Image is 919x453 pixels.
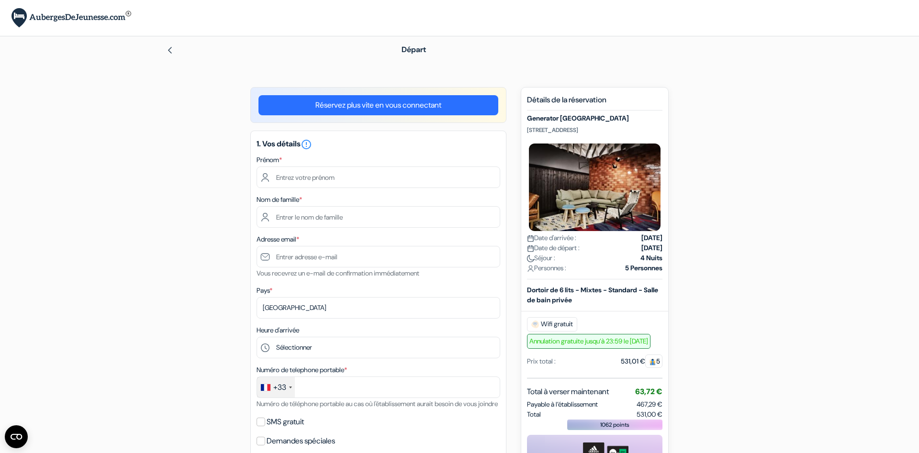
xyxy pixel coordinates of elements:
[527,265,534,272] img: user_icon.svg
[527,95,662,110] h5: Détails de la réservation
[257,195,302,205] label: Nom de famille
[402,44,426,55] span: Départ
[258,95,498,115] a: Réservez plus vite en vous connectant
[257,399,498,408] small: Numéro de téléphone portable au cas où l'établissement aurait besoin de vous joindre
[166,46,174,54] img: left_arrow.svg
[267,415,304,429] label: SMS gratuit
[257,325,299,335] label: Heure d'arrivée
[527,356,556,366] div: Prix total :
[257,286,272,296] label: Pays
[527,386,609,398] span: Total à verser maintenant
[635,387,662,397] span: 63,72 €
[257,269,419,277] small: Vous recevrez un e-mail de confirmation immédiatement
[257,139,500,150] h5: 1. Vos détails
[257,234,299,244] label: Adresse email
[527,253,555,263] span: Séjour :
[531,320,539,328] img: free_wifi.svg
[637,409,662,420] span: 531,00 €
[301,139,312,149] a: error_outline
[5,425,28,448] button: Ouvrir le widget CMP
[257,365,347,375] label: Numéro de telephone portable
[257,155,282,165] label: Prénom
[621,356,662,366] div: 531,01 €
[527,243,580,253] span: Date de départ :
[527,245,534,252] img: calendar.svg
[527,409,541,420] span: Total
[257,206,500,228] input: Entrer le nom de famille
[649,358,656,365] img: guest.svg
[527,114,662,122] h5: Generator [GEOGRAPHIC_DATA]
[527,235,534,242] img: calendar.svg
[641,233,662,243] strong: [DATE]
[640,253,662,263] strong: 4 Nuits
[257,246,500,267] input: Entrer adresse e-mail
[527,126,662,134] p: [STREET_ADDRESS]
[625,263,662,273] strong: 5 Personnes
[600,420,629,429] span: 1062 points
[527,263,566,273] span: Personnes :
[645,354,662,368] span: 5
[527,317,577,331] span: Wifi gratuit
[11,8,131,28] img: AubergesDeJeunesse.com
[527,255,534,262] img: moon.svg
[257,166,500,188] input: Entrez votre prénom
[641,243,662,253] strong: [DATE]
[527,233,576,243] span: Date d'arrivée :
[267,434,335,448] label: Demandes spéciales
[257,377,295,398] div: France: +33
[527,286,658,304] b: Dortoir de 6 lits - Mixtes - Standard - Salle de bain privée
[301,139,312,150] i: error_outline
[527,399,598,409] span: Payable à l’établissement
[637,400,662,409] span: 467,29 €
[527,334,650,349] span: Annulation gratuite jusqu’à 23:59 le [DATE]
[273,382,286,393] div: +33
